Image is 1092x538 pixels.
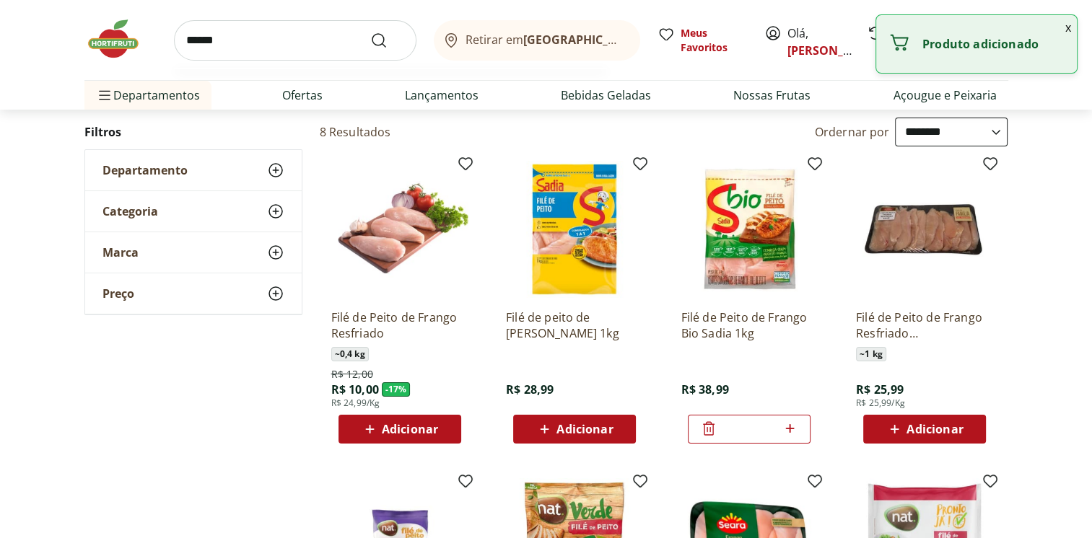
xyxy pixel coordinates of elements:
span: Departamento [102,163,188,177]
span: Adicionar [907,423,963,435]
button: Adicionar [513,415,636,444]
a: Bebidas Geladas [561,87,651,104]
button: Adicionar [338,415,461,444]
button: Preço [85,273,302,314]
button: Departamento [85,150,302,190]
span: - 17 % [382,382,411,397]
span: Marca [102,245,139,260]
span: R$ 12,00 [331,367,373,382]
span: Meus Favoritos [681,26,747,55]
a: [PERSON_NAME] [787,43,881,58]
a: Filé de Peito de Frango Bio Sadia 1kg [681,309,818,341]
span: Categoria [102,204,158,219]
span: R$ 10,00 [331,382,379,397]
a: Ofertas [282,87,323,104]
button: Marca [85,232,302,273]
span: Adicionar [382,423,438,435]
img: Hortifruti [84,17,157,61]
img: Filé de Peito de Frango Bio Sadia 1kg [681,161,818,298]
h2: Filtros [84,118,302,146]
a: Nossas Frutas [733,87,811,104]
a: Açougue e Peixaria [893,87,996,104]
img: Filé de Peito de Frango Resfriado [331,161,468,298]
a: Meus Favoritos [658,26,747,55]
span: Retirar em [466,33,625,46]
a: Filé de Peito de Frango Resfriado [GEOGRAPHIC_DATA] [856,309,993,341]
span: R$ 25,99 [856,382,904,397]
label: Ordernar por [815,124,890,140]
button: Retirar em[GEOGRAPHIC_DATA]/[GEOGRAPHIC_DATA] [434,20,640,61]
img: Filé de peito de frango Sadia 1kg [506,161,643,298]
span: Preço [102,286,134,301]
button: Categoria [85,191,302,231]
a: Lançamentos [405,87,479,104]
a: Filé de Peito de Frango Resfriado [331,309,468,341]
b: [GEOGRAPHIC_DATA]/[GEOGRAPHIC_DATA] [523,32,766,48]
span: R$ 28,99 [506,382,554,397]
input: search [174,20,416,61]
img: Filé de Peito de Frango Resfriado Tamanho Família [856,161,993,298]
span: R$ 38,99 [681,382,728,397]
button: Adicionar [863,415,986,444]
a: Filé de peito de [PERSON_NAME] 1kg [506,309,643,341]
button: Menu [96,78,113,113]
span: R$ 25,99/Kg [856,397,905,409]
span: ~ 1 kg [856,347,886,361]
span: R$ 24,99/Kg [331,397,380,409]
p: Produto adicionado [922,37,1065,51]
span: ~ 0,4 kg [331,347,369,361]
h2: 8 Resultados [320,124,391,140]
button: Fechar notificação [1060,15,1077,40]
button: Submit Search [370,32,405,49]
span: Adicionar [556,423,613,435]
span: Olá, [787,25,852,59]
span: Departamentos [96,78,200,113]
